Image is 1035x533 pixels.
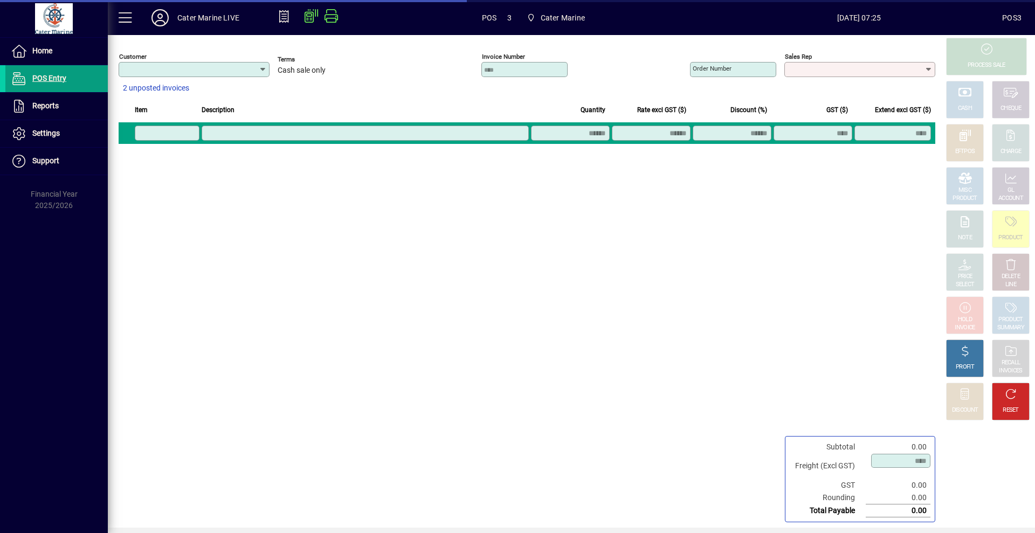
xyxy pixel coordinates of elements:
div: CASH [958,105,972,113]
div: CHEQUE [1000,105,1021,113]
span: 3 [507,9,512,26]
a: Support [5,148,108,175]
span: Terms [278,56,342,63]
div: PRODUCT [998,316,1023,324]
div: PRODUCT [998,234,1023,242]
div: GL [1008,186,1015,195]
td: 0.00 [866,504,930,517]
span: Cash sale only [278,66,326,75]
div: POS3 [1002,9,1022,26]
div: DELETE [1002,273,1020,281]
span: GST ($) [826,104,848,116]
div: PROCESS SALE [968,61,1005,70]
td: Rounding [790,492,866,504]
span: Support [32,156,59,165]
button: 2 unposted invoices [119,79,194,98]
div: Cater Marine LIVE [177,9,239,26]
div: SELECT [956,281,975,289]
div: DISCOUNT [952,406,978,414]
span: Settings [32,129,60,137]
span: Extend excl GST ($) [875,104,931,116]
span: Rate excl GST ($) [637,104,686,116]
span: POS [482,9,497,26]
div: INVOICES [999,367,1022,375]
div: PRODUCT [953,195,977,203]
td: 0.00 [866,479,930,492]
mat-label: Invoice number [482,53,525,60]
div: CHARGE [1000,148,1022,156]
a: Reports [5,93,108,120]
td: 0.00 [866,492,930,504]
div: MISC [958,186,971,195]
div: ACCOUNT [998,195,1023,203]
button: Profile [143,8,177,27]
a: Settings [5,120,108,147]
div: PROFIT [956,363,974,371]
td: GST [790,479,866,492]
span: Reports [32,101,59,110]
td: Subtotal [790,441,866,453]
mat-label: Sales rep [785,53,812,60]
td: Total Payable [790,504,866,517]
td: Freight (Excl GST) [790,453,866,479]
span: 2 unposted invoices [123,82,189,94]
mat-label: Customer [119,53,147,60]
span: Cater Marine [541,9,585,26]
a: Home [5,38,108,65]
span: Item [135,104,148,116]
div: NOTE [958,234,972,242]
span: Quantity [581,104,605,116]
div: HOLD [958,316,972,324]
span: Home [32,46,52,55]
span: Description [202,104,234,116]
span: Discount (%) [730,104,767,116]
div: LINE [1005,281,1016,289]
span: POS Entry [32,74,66,82]
div: PRICE [958,273,972,281]
div: RESET [1003,406,1019,414]
span: Cater Marine [522,8,589,27]
div: INVOICE [955,324,975,332]
mat-label: Order number [693,65,732,72]
div: EFTPOS [955,148,975,156]
td: 0.00 [866,441,930,453]
div: SUMMARY [997,324,1024,332]
span: [DATE] 07:25 [716,9,1002,26]
div: RECALL [1002,359,1020,367]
